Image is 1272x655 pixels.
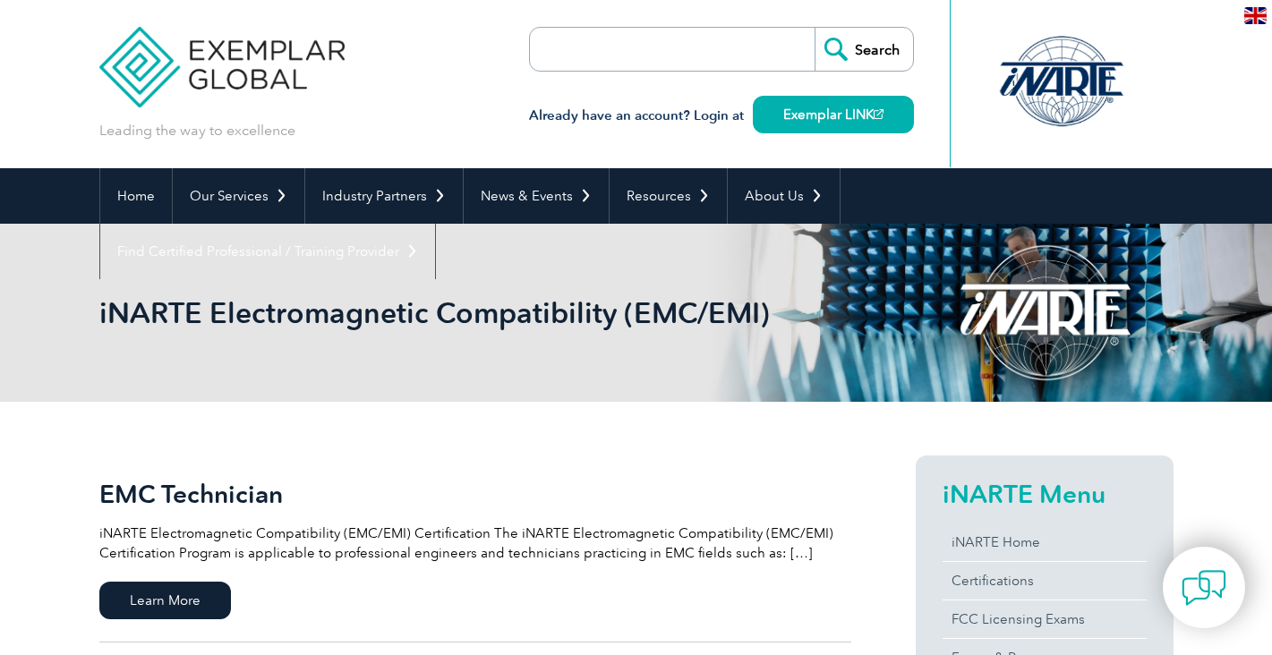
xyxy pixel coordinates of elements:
[815,28,913,71] input: Search
[610,168,727,224] a: Resources
[173,168,304,224] a: Our Services
[943,600,1147,638] a: FCC Licensing Exams
[305,168,463,224] a: Industry Partners
[874,109,884,119] img: open_square.png
[100,168,172,224] a: Home
[99,582,231,619] span: Learn More
[464,168,609,224] a: News & Events
[100,224,435,279] a: Find Certified Professional / Training Provider
[99,295,787,330] h1: iNARTE Electromagnetic Compatibility (EMC/EMI)
[943,480,1147,508] h2: iNARTE Menu
[99,523,851,563] p: iNARTE Electromagnetic Compatibility (EMC/EMI) Certification The iNARTE Electromagnetic Compatibi...
[99,121,295,140] p: Leading the way to excellence
[99,480,851,508] h2: EMC Technician
[99,455,851,642] a: EMC Technician iNARTE Electromagnetic Compatibility (EMC/EMI) Certification The iNARTE Electromag...
[753,96,914,133] a: Exemplar LINK
[728,168,840,224] a: About Us
[1244,7,1267,24] img: en
[943,523,1147,561] a: iNARTE Home
[529,105,914,127] h3: Already have an account? Login at
[1182,566,1226,610] img: contact-chat.png
[943,562,1147,600] a: Certifications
